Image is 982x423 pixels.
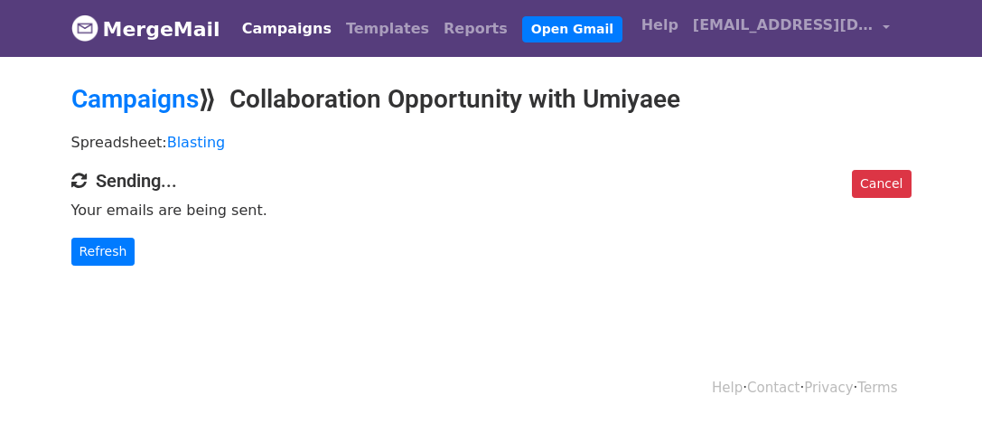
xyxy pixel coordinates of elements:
[167,134,226,151] a: Blasting
[71,170,912,192] h4: Sending...
[857,380,897,396] a: Terms
[71,14,98,42] img: MergeMail logo
[522,16,622,42] a: Open Gmail
[693,14,874,36] span: [EMAIL_ADDRESS][DOMAIN_NAME]
[71,238,136,266] a: Refresh
[634,7,686,43] a: Help
[712,380,743,396] a: Help
[71,84,912,115] h2: ⟫ Collaboration Opportunity with Umiyaee
[339,11,436,47] a: Templates
[436,11,515,47] a: Reports
[804,380,853,396] a: Privacy
[747,380,800,396] a: Contact
[235,11,339,47] a: Campaigns
[71,133,912,152] p: Spreadsheet:
[71,10,220,48] a: MergeMail
[686,7,897,50] a: [EMAIL_ADDRESS][DOMAIN_NAME]
[71,84,199,114] a: Campaigns
[852,170,911,198] a: Cancel
[71,201,912,220] p: Your emails are being sent.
